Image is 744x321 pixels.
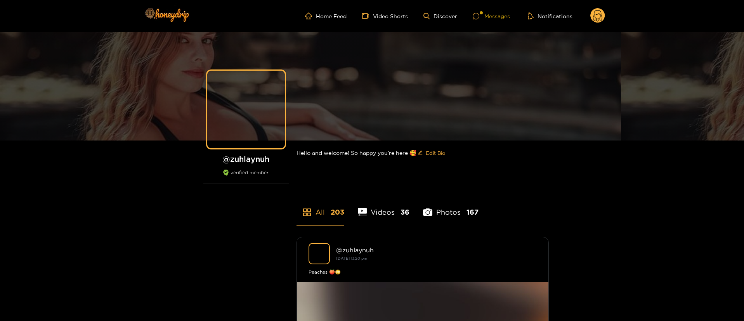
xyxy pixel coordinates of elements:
[302,208,312,217] span: appstore
[309,243,330,264] img: zuhlaynuh
[305,12,347,19] a: Home Feed
[297,190,344,225] li: All
[331,207,344,217] span: 203
[423,13,457,19] a: Discover
[416,147,447,159] button: editEdit Bio
[525,12,575,20] button: Notifications
[423,190,479,225] li: Photos
[426,149,445,157] span: Edit Bio
[418,150,423,156] span: edit
[401,207,409,217] span: 36
[309,268,537,276] div: Peaches 🍑😳
[473,12,510,21] div: Messages
[203,154,289,164] h1: @ zuhlaynuh
[467,207,479,217] span: 167
[336,246,537,253] div: @ zuhlaynuh
[358,190,410,225] li: Videos
[305,12,316,19] span: home
[362,12,373,19] span: video-camera
[297,141,549,165] div: Hello and welcome! So happy you’re here 🥰
[336,256,367,260] small: [DATE] 13:20 pm
[203,170,289,184] div: verified member
[362,12,408,19] a: Video Shorts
